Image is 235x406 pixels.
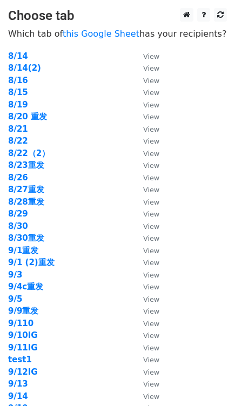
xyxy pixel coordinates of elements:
[8,173,28,182] strong: 8/26
[8,112,47,121] a: 8/20 重发
[143,101,159,109] small: View
[143,307,159,315] small: View
[143,271,159,279] small: View
[143,368,159,376] small: View
[143,259,159,267] small: View
[8,355,32,364] strong: test1
[143,344,159,352] small: View
[143,52,159,60] small: View
[8,76,28,85] a: 8/16
[8,294,22,304] a: 9/5
[8,233,44,243] a: 8/30重发
[132,343,159,353] a: View
[132,209,159,219] a: View
[132,136,159,146] a: View
[132,367,159,377] a: View
[143,125,159,133] small: View
[143,89,159,97] small: View
[8,63,41,73] a: 8/14(2)
[132,379,159,389] a: View
[8,28,227,39] p: Which tab of has your recipients?
[132,306,159,316] a: View
[8,270,22,280] a: 9/3
[132,355,159,364] a: View
[132,282,159,292] a: View
[132,391,159,401] a: View
[143,174,159,182] small: View
[8,391,28,401] a: 9/14
[143,283,159,291] small: View
[8,319,33,328] a: 9/110
[143,393,159,401] small: View
[143,331,159,340] small: View
[8,367,38,377] a: 9/12IG
[143,137,159,145] small: View
[143,64,159,72] small: View
[132,76,159,85] a: View
[8,51,28,61] a: 8/14
[8,124,28,134] a: 8/21
[132,270,159,280] a: View
[8,330,38,340] strong: 9/10IG
[8,160,44,170] a: 8/23重发
[8,197,44,207] a: 8/28重发
[8,148,50,158] a: 8/22（2）
[63,29,139,39] a: this Google Sheet
[132,112,159,121] a: View
[8,343,38,353] a: 9/11IG
[8,185,44,194] a: 8/27重发
[132,258,159,267] a: View
[8,379,28,389] strong: 9/13
[132,160,159,170] a: View
[143,161,159,170] small: View
[8,136,28,146] strong: 8/22
[143,234,159,242] small: View
[143,210,159,218] small: View
[132,51,159,61] a: View
[8,258,55,267] a: 9/1 (2)重发
[132,100,159,110] a: View
[143,198,159,206] small: View
[8,8,227,24] h3: Choose tab
[8,306,38,316] a: 9/9重发
[8,221,28,231] a: 8/30
[8,282,43,292] strong: 9/4c重发
[8,246,38,255] a: 9/1重发
[132,233,159,243] a: View
[132,124,159,134] a: View
[132,197,159,207] a: View
[143,150,159,158] small: View
[8,209,28,219] a: 8/29
[8,87,28,97] a: 8/15
[132,319,159,328] a: View
[132,185,159,194] a: View
[132,173,159,182] a: View
[143,222,159,231] small: View
[143,380,159,388] small: View
[143,247,159,255] small: View
[132,246,159,255] a: View
[8,100,28,110] a: 8/19
[132,294,159,304] a: View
